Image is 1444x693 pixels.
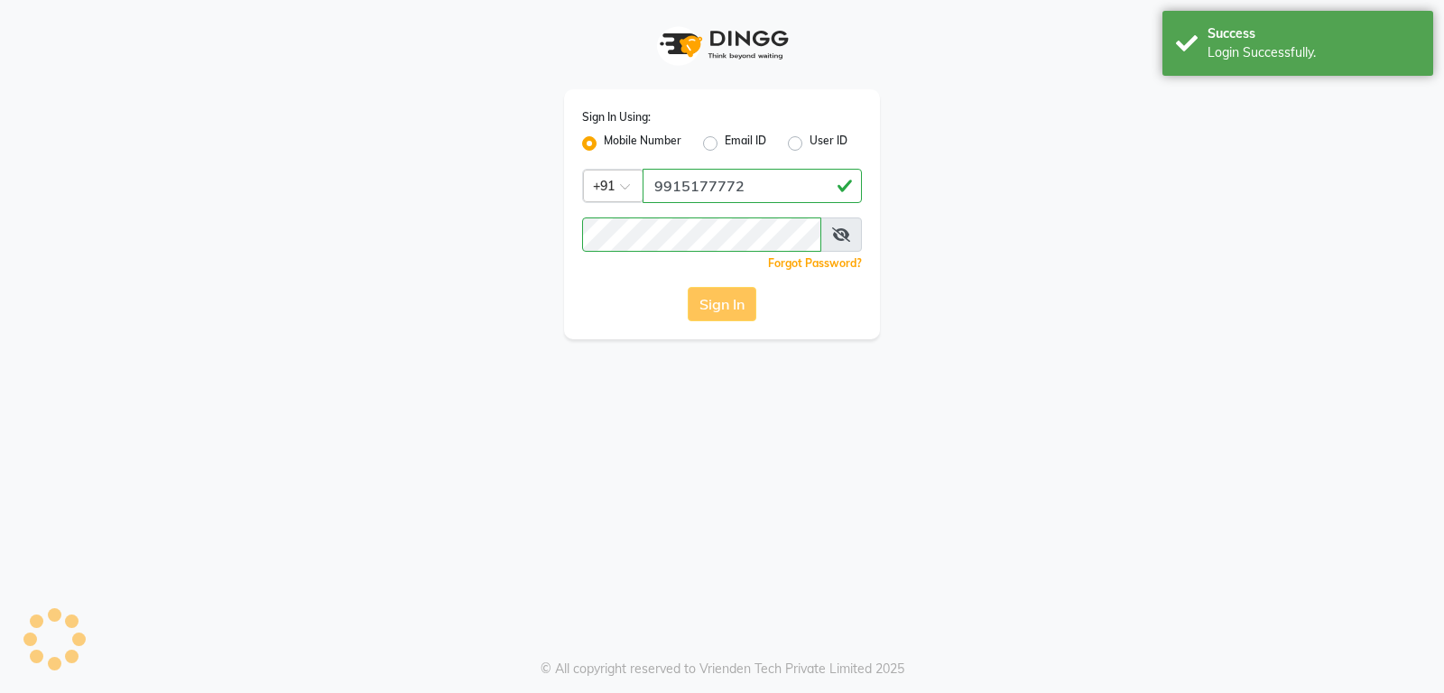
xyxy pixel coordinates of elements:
[810,133,847,154] label: User ID
[582,217,821,252] input: Username
[768,256,862,270] a: Forgot Password?
[643,169,862,203] input: Username
[1208,24,1420,43] div: Success
[725,133,766,154] label: Email ID
[650,18,794,71] img: logo1.svg
[582,109,651,125] label: Sign In Using:
[604,133,681,154] label: Mobile Number
[1208,43,1420,62] div: Login Successfully.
